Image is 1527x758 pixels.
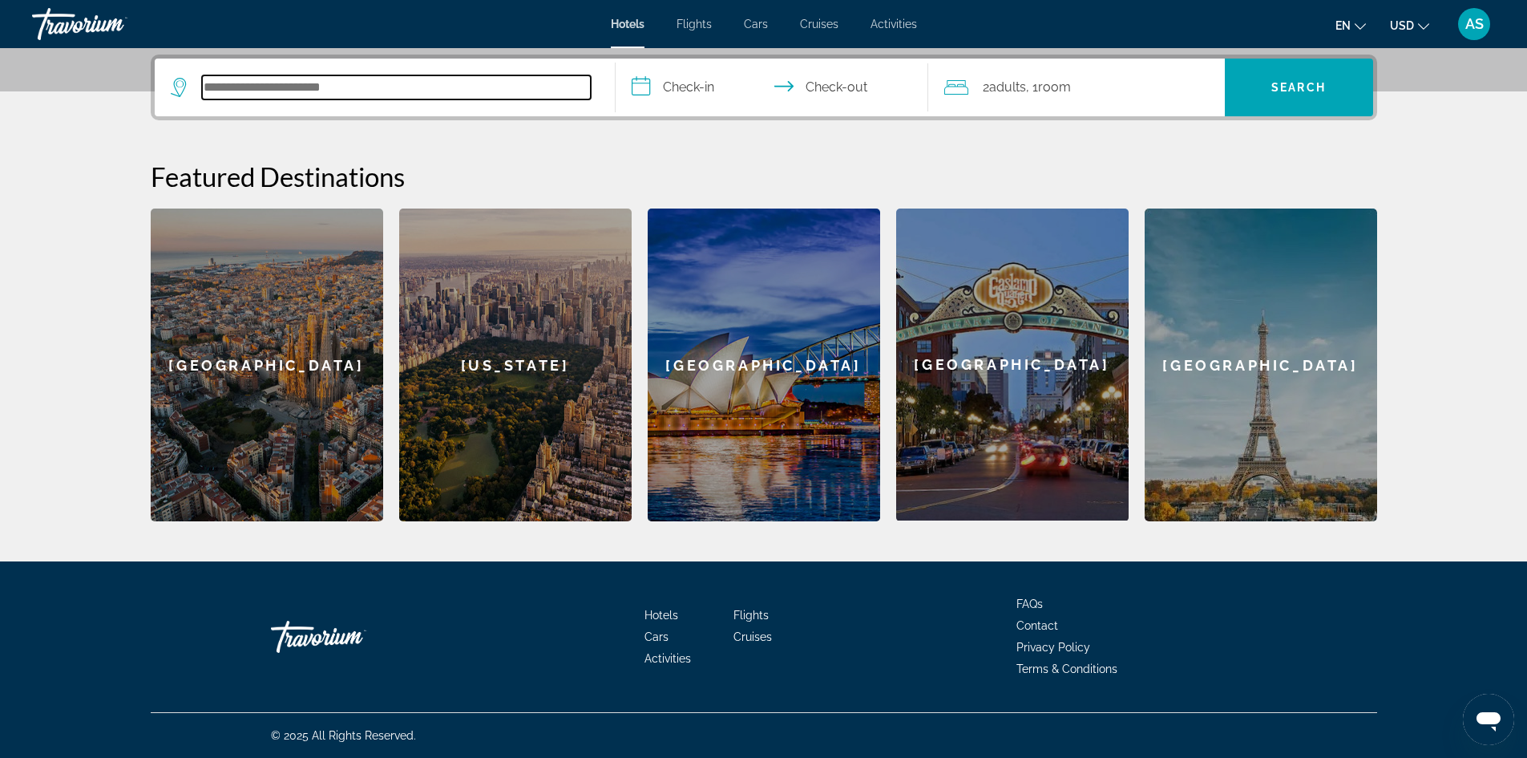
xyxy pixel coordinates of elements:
a: Privacy Policy [1016,641,1090,654]
span: © 2025 All Rights Reserved. [271,729,416,742]
span: Adults [989,79,1026,95]
div: [GEOGRAPHIC_DATA] [648,209,880,521]
div: Search widget [155,59,1373,116]
h2: Featured Destinations [151,160,1377,193]
a: New York[US_STATE] [399,209,632,521]
button: Travelers: 2 adults, 0 children [928,59,1225,116]
div: [US_STATE] [399,209,632,521]
button: User Menu [1453,7,1495,41]
a: Cruises [733,630,772,643]
a: Hotels [644,609,678,622]
button: Change language [1335,14,1366,37]
a: Cars [644,630,669,643]
span: Room [1038,79,1071,95]
span: en [1335,19,1351,32]
span: 2 [983,76,1026,99]
div: [GEOGRAPHIC_DATA] [896,209,1129,521]
div: [GEOGRAPHIC_DATA] [1145,209,1377,521]
button: Change currency [1390,14,1429,37]
a: Flights [733,609,769,622]
a: Travorium [32,3,192,45]
iframe: Кнопка запуска окна обмена сообщениями [1463,694,1514,745]
a: Activities [871,18,917,30]
button: Search [1225,59,1373,116]
a: San Diego[GEOGRAPHIC_DATA] [896,209,1129,521]
a: Paris[GEOGRAPHIC_DATA] [1145,209,1377,521]
span: USD [1390,19,1414,32]
span: , 1 [1026,76,1071,99]
a: Flights [677,18,712,30]
a: Hotels [611,18,644,30]
a: Contact [1016,619,1058,632]
div: [GEOGRAPHIC_DATA] [151,209,383,521]
a: Sydney[GEOGRAPHIC_DATA] [648,209,880,521]
a: Activities [644,652,691,665]
a: Go Home [271,613,431,661]
input: Search hotel destination [202,75,591,99]
a: FAQs [1016,598,1043,610]
span: AS [1465,16,1484,32]
button: Select check in and out date [616,59,928,116]
span: Search [1271,81,1326,94]
a: Terms & Conditions [1016,663,1117,675]
a: Cruises [800,18,838,30]
a: Cars [744,18,768,30]
a: Barcelona[GEOGRAPHIC_DATA] [151,209,383,521]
